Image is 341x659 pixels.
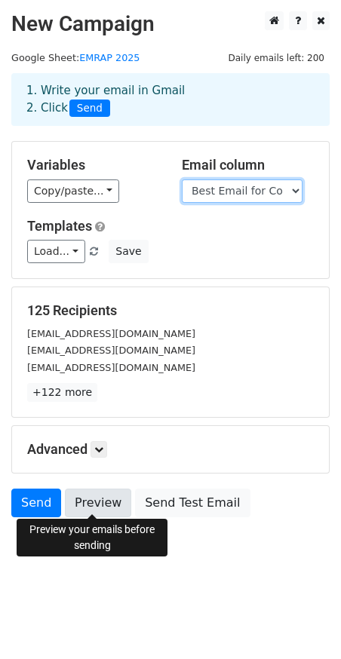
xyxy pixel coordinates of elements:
button: Save [109,240,148,263]
a: Load... [27,240,85,263]
small: [EMAIL_ADDRESS][DOMAIN_NAME] [27,328,195,339]
h5: Advanced [27,441,314,458]
a: Send Test Email [135,489,250,517]
span: Daily emails left: 200 [223,50,330,66]
span: Send [69,100,110,118]
small: [EMAIL_ADDRESS][DOMAIN_NAME] [27,345,195,356]
h2: New Campaign [11,11,330,37]
a: EMRAP 2025 [79,52,140,63]
h5: 125 Recipients [27,302,314,319]
a: Copy/paste... [27,179,119,203]
h5: Email column [182,157,314,173]
a: +122 more [27,383,97,402]
a: Daily emails left: 200 [223,52,330,63]
small: Google Sheet: [11,52,140,63]
a: Send [11,489,61,517]
div: 1. Write your email in Gmail 2. Click [15,82,326,117]
div: Preview your emails before sending [17,519,167,556]
small: [EMAIL_ADDRESS][DOMAIN_NAME] [27,362,195,373]
a: Preview [65,489,131,517]
iframe: Chat Widget [266,587,341,659]
h5: Variables [27,157,159,173]
a: Templates [27,218,92,234]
